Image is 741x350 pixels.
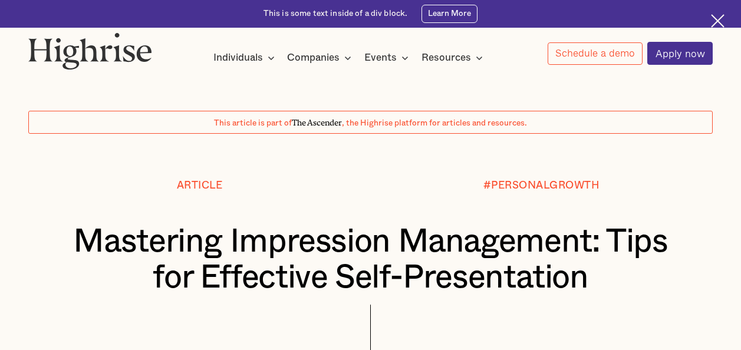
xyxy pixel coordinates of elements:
div: Companies [287,51,355,65]
div: This is some text inside of a div block. [264,8,408,19]
h1: Mastering Impression Management: Tips for Effective Self-Presentation [57,224,684,296]
div: Article [177,180,223,191]
div: Resources [421,51,486,65]
img: Highrise logo [28,32,152,70]
div: Resources [421,51,471,65]
a: Apply now [647,42,713,65]
img: Cross icon [711,14,724,28]
span: This article is part of [214,119,292,127]
div: Individuals [213,51,278,65]
a: Learn More [421,5,477,22]
div: #PERSONALGROWTH [483,180,600,191]
div: Events [364,51,397,65]
div: Events [364,51,412,65]
span: The Ascender [292,116,342,126]
span: , the Highrise platform for articles and resources. [342,119,527,127]
a: Schedule a demo [548,42,643,65]
div: Companies [287,51,340,65]
div: Individuals [213,51,263,65]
